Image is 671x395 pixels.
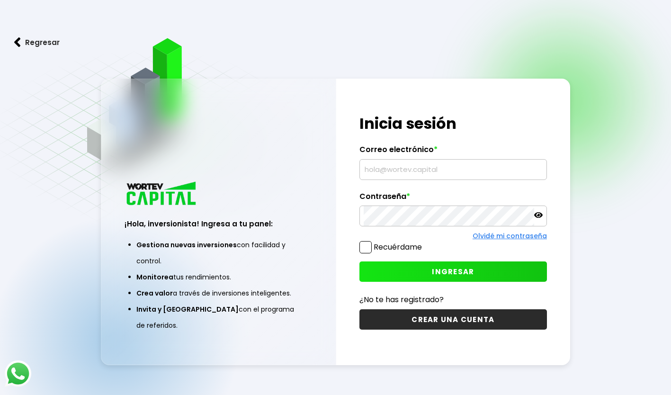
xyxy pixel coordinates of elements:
[359,112,547,135] h1: Inicia sesión
[136,288,173,298] span: Crea valor
[473,231,547,241] a: Olvidé mi contraseña
[359,192,547,206] label: Contraseña
[125,180,199,208] img: logo_wortev_capital
[359,294,547,305] p: ¿No te has registrado?
[364,160,543,180] input: hola@wortev.capital
[125,218,312,229] h3: ¡Hola, inversionista! Ingresa a tu panel:
[359,145,547,159] label: Correo electrónico
[136,301,300,333] li: con el programa de referidos.
[359,294,547,330] a: ¿No te has registrado?CREAR UNA CUENTA
[359,309,547,330] button: CREAR UNA CUENTA
[136,305,239,314] span: Invita y [GEOGRAPHIC_DATA]
[14,37,21,47] img: flecha izquierda
[359,261,547,282] button: INGRESAR
[136,240,237,250] span: Gestiona nuevas inversiones
[136,269,300,285] li: tus rendimientos.
[432,267,474,277] span: INGRESAR
[5,360,31,387] img: logos_whatsapp-icon.242b2217.svg
[136,285,300,301] li: a través de inversiones inteligentes.
[374,242,422,252] label: Recuérdame
[136,237,300,269] li: con facilidad y control.
[136,272,173,282] span: Monitorea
